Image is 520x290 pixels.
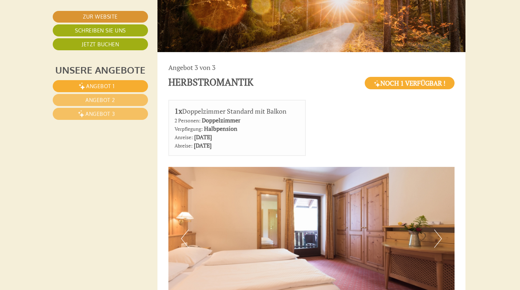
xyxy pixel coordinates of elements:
a: Zur Website [53,11,148,23]
span: Angebot 3 [85,111,115,117]
b: Doppelzimmer [202,116,240,124]
button: Senden [244,193,287,205]
div: HERBSTROMANTIK [168,75,253,89]
button: Next [434,230,442,248]
img: highlight.svg [374,80,380,88]
b: [DATE] [194,133,212,141]
div: Guten Tag, wie können wir Ihnen helfen? [6,20,123,42]
small: 2 Personen: [175,117,200,124]
b: [DATE] [194,141,212,149]
div: Doppelzimmer Standard mit Balkon [175,106,300,117]
span: Angebot 1 [86,83,115,89]
b: 1x [175,106,182,116]
a: Jetzt buchen [53,38,148,50]
a: Schreiben Sie uns [53,24,148,36]
small: Abreise: [175,142,192,149]
div: Unsere Angebote [53,63,148,77]
div: [DATE] [130,6,157,18]
span: Angebot 2 [85,97,115,103]
div: Berghotel Zum Zirm [11,21,119,27]
b: Halbpension [204,125,237,133]
span: Angebot 3 von 3 [168,63,216,72]
button: Previous [181,230,189,248]
small: Verpflegung: [175,126,203,132]
span: Noch 1 Verfügbar ! [365,77,455,89]
small: 17:04 [11,36,119,41]
small: Anreise: [175,134,193,141]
